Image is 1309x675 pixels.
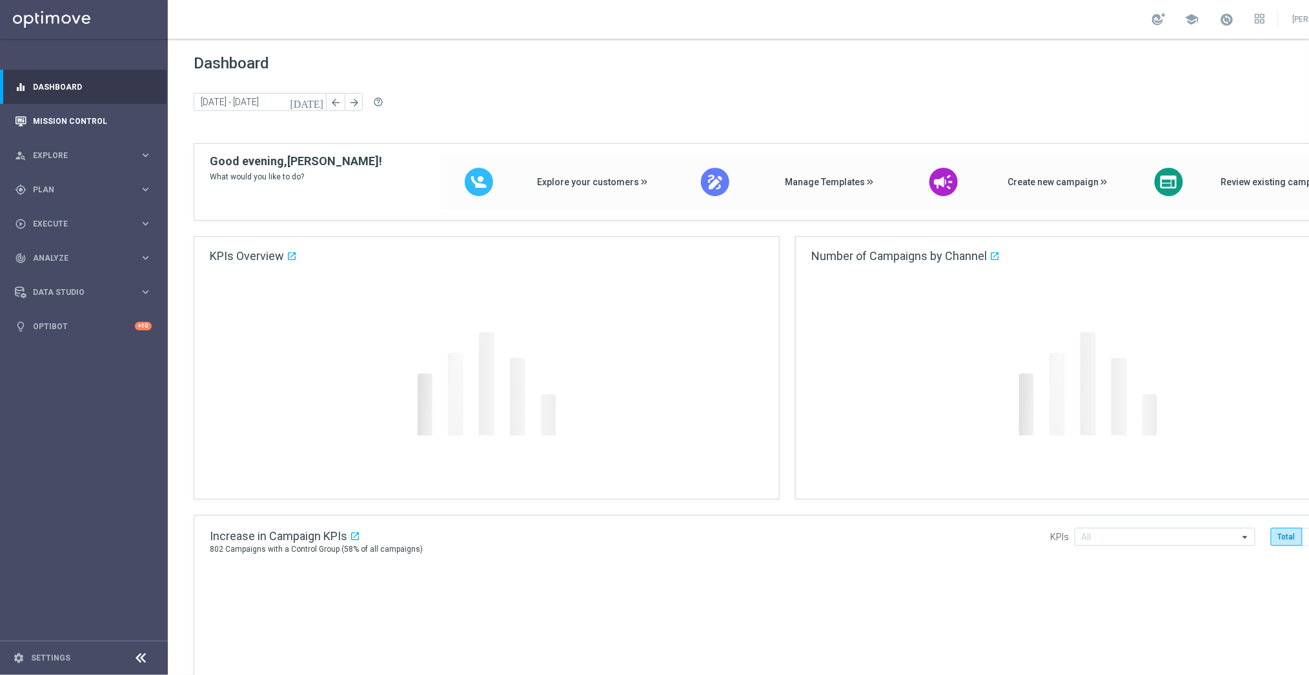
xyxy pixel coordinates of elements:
span: Data Studio [33,288,139,296]
button: Data Studio keyboard_arrow_right [14,287,152,297]
i: settings [13,652,25,664]
a: Mission Control [33,104,152,138]
div: Analyze [15,252,139,264]
i: play_circle_outline [15,218,26,230]
div: +10 [135,322,152,330]
button: person_search Explore keyboard_arrow_right [14,150,152,161]
a: Optibot [33,309,135,343]
div: Explore [15,150,139,161]
span: Execute [33,220,139,228]
button: equalizer Dashboard [14,82,152,92]
div: Plan [15,184,139,196]
div: Optibot [15,309,152,343]
i: keyboard_arrow_right [139,149,152,161]
div: Data Studio [15,287,139,298]
i: keyboard_arrow_right [139,183,152,196]
button: gps_fixed Plan keyboard_arrow_right [14,185,152,195]
button: track_changes Analyze keyboard_arrow_right [14,253,152,263]
span: Explore [33,152,139,159]
div: Dashboard [15,70,152,104]
div: Execute [15,218,139,230]
i: keyboard_arrow_right [139,252,152,264]
i: person_search [15,150,26,161]
i: lightbulb [15,321,26,332]
div: Mission Control [15,104,152,138]
i: keyboard_arrow_right [139,286,152,298]
span: Analyze [33,254,139,262]
span: school [1185,12,1199,26]
i: track_changes [15,252,26,264]
i: gps_fixed [15,184,26,196]
button: Mission Control [14,116,152,126]
i: equalizer [15,81,26,93]
button: play_circle_outline Execute keyboard_arrow_right [14,219,152,229]
i: keyboard_arrow_right [139,217,152,230]
a: Dashboard [33,70,152,104]
a: Settings [31,654,70,662]
button: lightbulb Optibot +10 [14,321,152,332]
span: Plan [33,186,139,194]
